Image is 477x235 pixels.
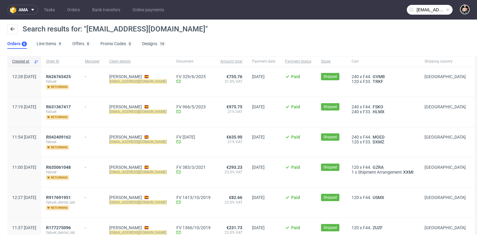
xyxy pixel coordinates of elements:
[12,225,36,230] span: 11:37 [DATE]
[23,42,25,46] div: 6
[226,74,242,79] span: €755.76
[129,42,131,46] div: 0
[46,115,69,120] span: returning
[425,74,466,79] span: [GEOGRAPHIC_DATA]
[85,193,99,200] div: -
[176,135,211,139] a: FV [DATE]
[142,39,166,49] a: Designs10
[220,59,242,64] span: Amount total
[352,59,415,64] span: Cart
[226,225,242,230] span: €231.73
[291,104,300,109] span: Paid
[46,104,71,109] span: R631367417
[352,170,354,175] span: 1
[46,230,75,235] span: fabuel_dental_lab
[363,135,371,139] span: F44.
[291,195,300,200] span: Paid
[252,135,265,139] span: [DATE]
[425,225,466,230] span: [GEOGRAPHIC_DATA]
[89,5,124,15] a: Bank transfers
[46,200,75,205] span: fabuel_dental_lab
[46,109,75,114] span: fabuel
[63,5,84,15] a: Orders
[371,74,386,79] a: GVMB
[425,195,466,200] span: [GEOGRAPHIC_DATA]
[358,170,402,175] span: Shipment Arrangement
[46,135,71,139] span: R042409162
[59,42,61,46] div: 9
[109,200,167,204] mark: [EMAIL_ADDRESS][DOMAIN_NAME]
[371,79,385,84] a: TRKF
[371,195,385,200] a: USMX
[363,104,371,109] span: F44.
[176,104,211,109] a: FV 966/5/2023
[46,85,69,89] span: returning
[109,59,167,64] span: Client details
[352,79,415,84] div: x
[252,59,275,64] span: Payment date
[352,165,359,170] span: 120
[226,135,242,139] span: €635.90
[291,135,300,139] span: Paid
[461,5,469,14] img: Marta Tomaszewska
[46,170,75,175] span: fabuel
[12,195,36,200] span: 12:27 [DATE]
[226,104,242,109] span: €975.75
[371,135,386,139] span: MOED
[323,195,337,200] span: Shipped
[40,5,59,15] a: Tasks
[109,230,167,235] mark: [EMAIL_ADDRESS][DOMAIN_NAME]
[352,135,359,139] span: 240
[352,225,415,230] div: x
[352,104,415,109] div: x
[402,170,415,175] a: XXMI
[425,165,466,170] span: [GEOGRAPHIC_DATA]
[252,195,265,200] span: [DATE]
[109,74,142,79] a: [PERSON_NAME]
[109,79,167,84] mark: [EMAIL_ADDRESS][DOMAIN_NAME]
[46,205,69,210] span: returning
[371,109,386,114] a: HLMX
[109,104,142,109] a: [PERSON_NAME]
[12,104,36,109] span: 17:19 [DATE]
[7,39,27,49] a: Orders6
[352,79,359,84] span: 120
[321,59,342,64] span: Stage
[12,165,36,170] span: 11:00 [DATE]
[176,59,211,64] span: Document
[46,139,75,144] span: fabuel
[109,195,142,200] a: [PERSON_NAME]
[100,39,132,49] a: Promo Codes0
[363,79,371,84] span: F33.
[425,104,466,109] span: [GEOGRAPHIC_DATA]
[291,165,300,170] span: Paid
[220,170,242,175] span: 23.0% VAT
[46,79,75,84] span: fabuel
[229,195,242,200] span: €82.66
[72,39,91,49] a: Offers0
[176,225,211,230] a: FV 1366/10/2019
[87,42,89,46] div: 0
[363,165,371,170] span: F44.
[323,134,337,140] span: Shipped
[46,165,71,170] span: R635061048
[323,104,337,110] span: Shipped
[323,74,337,79] span: Shipped
[352,195,359,200] span: 120
[371,225,384,230] a: ZUZF
[46,135,72,139] a: R042409162
[371,139,385,144] a: DXMZ
[10,6,19,13] img: logo
[323,164,337,170] span: Shipped
[252,225,265,230] span: [DATE]
[46,165,72,170] a: R635061048
[46,195,72,200] a: R917691951
[46,145,69,150] span: returning
[252,165,265,170] span: [DATE]
[129,5,168,15] a: Online payments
